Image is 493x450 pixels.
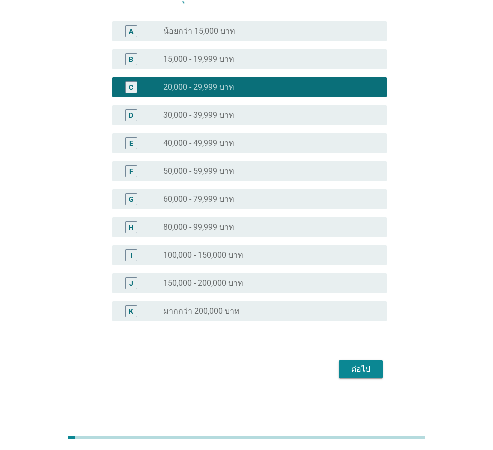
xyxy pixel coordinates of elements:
[163,306,240,316] label: มากกว่า 200,000 บาท
[129,278,133,288] div: J
[130,250,132,260] div: I
[129,138,133,148] div: E
[163,54,234,64] label: 15,000 - 19,999 บาท
[129,166,133,176] div: F
[339,360,383,378] button: ต่อไป
[163,26,235,36] label: น้อยกว่า 15,000 บาท
[163,222,234,232] label: 80,000 - 99,999 บาท
[163,138,234,148] label: 40,000 - 49,999 บาท
[163,110,234,120] label: 30,000 - 39,999 บาท
[129,54,133,64] div: B
[129,82,133,92] div: C
[129,110,133,120] div: D
[347,363,375,375] div: ต่อไป
[163,278,243,288] label: 150,000 - 200,000 บาท
[163,194,234,204] label: 60,000 - 79,999 บาท
[163,82,234,92] label: 20,000 - 29,999 บาท
[129,26,133,36] div: A
[163,250,243,260] label: 100,000 - 150,000 บาท
[129,194,134,204] div: G
[163,166,234,176] label: 50,000 - 59,999 บาท
[129,222,134,232] div: H
[129,306,133,316] div: K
